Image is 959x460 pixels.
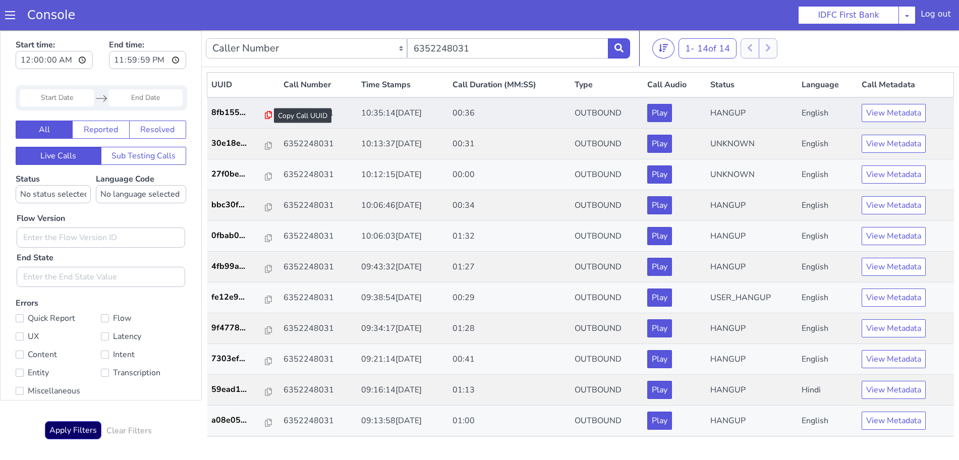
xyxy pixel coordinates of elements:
button: View Metadata [862,289,926,307]
td: 6352248031 [279,314,357,344]
label: Flow [101,281,186,295]
a: 4fb99a... [211,230,275,242]
td: HANGUP [706,344,798,375]
label: UX [16,299,101,313]
input: Enter the Caller Number [407,8,608,28]
button: Apply Filters [45,391,101,409]
td: OUTBOUND [571,67,644,98]
button: View Metadata [862,74,926,92]
td: OUTBOUND [571,344,644,375]
td: 00:00 [448,129,571,160]
td: 6352248031 [279,406,357,437]
td: 6352248031 [279,129,357,160]
button: View Metadata [862,351,926,369]
td: 01:00 [448,375,571,406]
td: English [798,375,858,406]
td: 10:06:03[DATE] [357,191,448,221]
a: 59ead1... [211,353,275,365]
a: 27f0be... [211,138,275,150]
td: 6352248031 [279,67,357,98]
a: 0fbab0... [211,199,275,211]
button: Play [647,197,672,215]
button: View Metadata [862,166,926,184]
a: fe12e9... [211,261,275,273]
td: 00:36 [448,67,571,98]
th: Call Metadata [858,42,953,68]
td: OUTBOUND [571,314,644,344]
td: 6352248031 [279,375,357,406]
button: Play [647,351,672,369]
select: Language Code [96,155,186,173]
label: Flow Version [17,182,65,194]
td: 01:13 [448,344,571,375]
th: Time Stamps [357,42,448,68]
select: Status [16,155,91,173]
td: 00:41 [448,314,571,344]
div: Log out [921,8,951,24]
button: 1- 14of 14 [679,8,737,28]
td: English [798,129,858,160]
a: 30e18e... [211,107,275,119]
td: 10:35:14[DATE] [357,67,448,98]
td: 10:06:46[DATE] [357,160,448,191]
td: English [798,98,858,129]
input: Start time: [16,21,93,39]
label: Latency [101,299,186,313]
td: English [798,191,858,221]
td: 09:13:58[DATE] [357,375,448,406]
a: 7303ef... [211,322,275,334]
td: HANGUP [706,406,798,437]
button: Play [647,74,672,92]
td: 00:29 [448,252,571,283]
td: OUTBOUND [571,221,644,252]
td: English [798,160,858,191]
button: Play [647,104,672,123]
a: 8fb155... [211,76,275,88]
td: UNKNOWN [706,129,798,160]
td: 09:16:14[DATE] [357,344,448,375]
td: 6352248031 [279,191,357,221]
td: English [798,221,858,252]
td: 09:21:14[DATE] [357,314,448,344]
th: Call Number [279,42,357,68]
td: OUTBOUND [571,98,644,129]
th: Call Audio [643,42,706,68]
td: USER_HANGUP [706,252,798,283]
label: End State [17,221,53,234]
button: View Metadata [862,197,926,215]
label: Entity [16,335,101,350]
td: 00:34 [448,160,571,191]
label: Start time: [16,6,93,42]
td: OUTBOUND [571,129,644,160]
td: 10:12:15[DATE] [357,129,448,160]
p: 7303ef... [211,322,265,334]
button: Play [647,320,672,338]
td: 10:13:37[DATE] [357,98,448,129]
button: Play [647,381,672,399]
a: a08e05... [211,384,275,396]
label: Transcription [101,335,186,350]
td: 01:27 [448,221,571,252]
button: Reported [72,90,129,108]
label: Status [16,143,91,173]
td: 09:38:54[DATE] [357,252,448,283]
p: fe12e9... [211,261,265,273]
th: Language [798,42,858,68]
p: 4fb99a... [211,230,265,242]
button: View Metadata [862,227,926,246]
label: Quick Report [16,281,101,295]
td: 09:05:10[DATE] [357,406,448,437]
td: HANGUP [706,191,798,221]
td: English [798,283,858,314]
button: Sub Testing Calls [101,117,187,135]
input: Start Date [20,59,94,76]
a: bbc30f... [211,168,275,181]
button: Play [647,166,672,184]
td: UNKNOWN [706,98,798,129]
td: HANGUP [706,314,798,344]
td: OUTBOUND [571,191,644,221]
td: English [798,314,858,344]
p: 30e18e... [211,107,265,119]
td: English [798,252,858,283]
td: 6352248031 [279,283,357,314]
